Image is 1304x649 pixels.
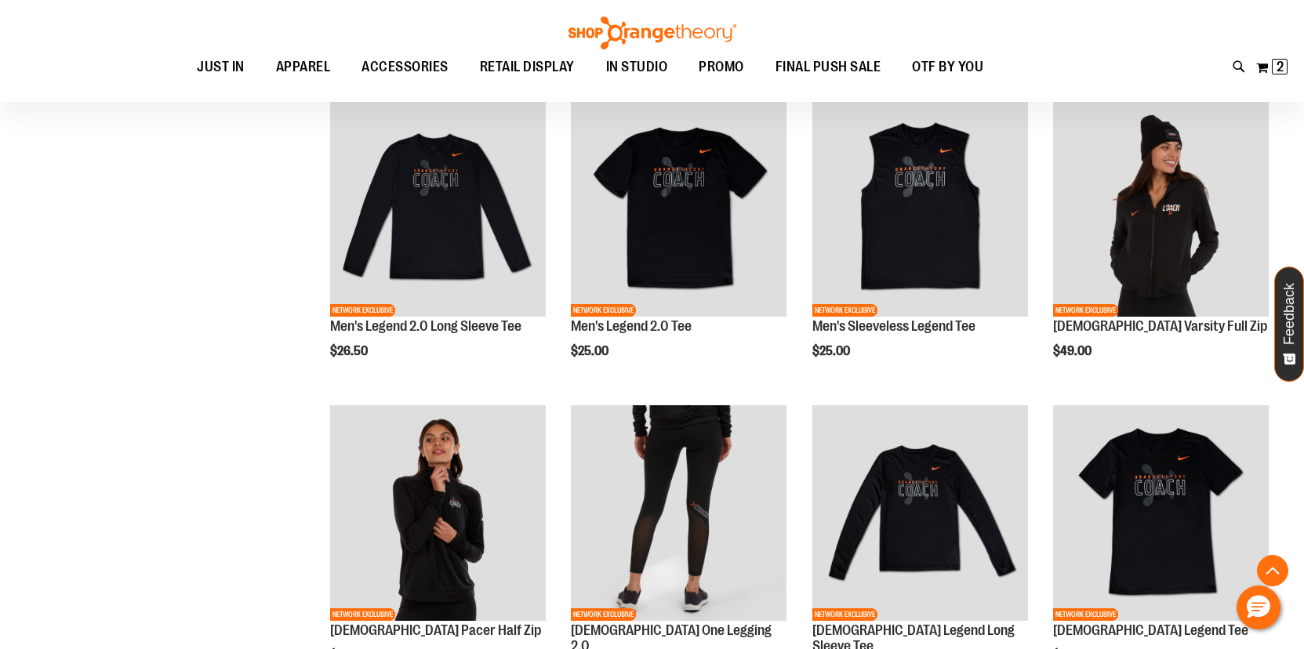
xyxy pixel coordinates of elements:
[571,304,636,317] span: NETWORK EXCLUSIVE
[181,49,260,85] a: JUST IN
[699,49,744,85] span: PROMO
[812,101,1028,319] a: OTF Mens Coach FA23 Legend Sleeveless Tee - Black primary imageNETWORK EXCLUSIVENETWORK EXCLUSIVE
[775,49,881,85] span: FINAL PUSH SALE
[571,405,786,623] a: OTF Ladies Coach FA23 One Legging 2.0 - Black primary imageNETWORK EXCLUSIVENETWORK EXCLUSIVE
[1053,344,1094,358] span: $49.00
[805,93,1036,398] div: product
[590,49,684,85] a: IN STUDIO
[571,101,786,317] img: OTF Mens Coach FA23 Legend 2.0 SS Tee - Black primary image
[571,405,786,621] img: OTF Ladies Coach FA23 One Legging 2.0 - Black primary image
[260,49,347,85] a: APPAREL
[330,101,546,317] img: OTF Mens Coach FA23 Legend 2.0 LS Tee - Black primary image
[571,344,611,358] span: $25.00
[896,49,999,85] a: OTF BY YOU
[1237,586,1280,629] button: Hello, have a question? Let’s chat.
[812,318,975,334] a: Men's Sleeveless Legend Tee
[330,405,546,623] a: OTF Ladies Coach FA23 Pacer Half Zip - Black primary imageNETWORK EXCLUSIVENETWORK EXCLUSIVE
[330,304,395,317] span: NETWORK EXCLUSIVE
[1053,405,1269,621] img: OTF Ladies Coach FA23 Legend SS Tee - Black primary image
[330,344,370,358] span: $26.50
[1053,608,1118,621] span: NETWORK EXCLUSIVE
[606,49,668,85] span: IN STUDIO
[464,49,590,85] a: RETAIL DISPLAY
[1053,622,1248,638] a: [DEMOGRAPHIC_DATA] Legend Tee
[571,318,692,334] a: Men's Legend 2.0 Tee
[812,304,877,317] span: NETWORK EXCLUSIVE
[330,622,541,638] a: [DEMOGRAPHIC_DATA] Pacer Half Zip
[330,318,521,334] a: Men's Legend 2.0 Long Sleeve Tee
[683,49,760,85] a: PROMO
[912,49,983,85] span: OTF BY YOU
[276,49,331,85] span: APPAREL
[812,344,852,358] span: $25.00
[812,405,1028,621] img: OTF Ladies Coach FA23 Legend LS Tee - Black primary image
[322,93,554,398] div: product
[1053,101,1269,319] a: OTF Ladies Coach FA23 Varsity Full Zip - Black primary imageNETWORK EXCLUSIVENETWORK EXCLUSIVE
[812,101,1028,317] img: OTF Mens Coach FA23 Legend Sleeveless Tee - Black primary image
[1277,59,1284,74] span: 2
[330,405,546,621] img: OTF Ladies Coach FA23 Pacer Half Zip - Black primary image
[566,16,739,49] img: Shop Orangetheory
[1282,283,1297,345] span: Feedback
[760,49,897,85] a: FINAL PUSH SALE
[812,608,877,621] span: NETWORK EXCLUSIVE
[480,49,575,85] span: RETAIL DISPLAY
[1274,266,1304,382] button: Feedback - Show survey
[812,405,1028,623] a: OTF Ladies Coach FA23 Legend LS Tee - Black primary imageNETWORK EXCLUSIVENETWORK EXCLUSIVE
[197,49,245,85] span: JUST IN
[330,608,395,621] span: NETWORK EXCLUSIVE
[1045,93,1277,398] div: product
[571,608,636,621] span: NETWORK EXCLUSIVE
[571,101,786,319] a: OTF Mens Coach FA23 Legend 2.0 SS Tee - Black primary imageNETWORK EXCLUSIVENETWORK EXCLUSIVE
[361,49,449,85] span: ACCESSORIES
[1053,318,1267,334] a: [DEMOGRAPHIC_DATA] Varsity Full Zip
[1053,405,1269,623] a: OTF Ladies Coach FA23 Legend SS Tee - Black primary imageNETWORK EXCLUSIVENETWORK EXCLUSIVE
[1053,304,1118,317] span: NETWORK EXCLUSIVE
[1257,555,1288,586] button: Back To Top
[346,49,464,85] a: ACCESSORIES
[563,93,794,398] div: product
[330,101,546,319] a: OTF Mens Coach FA23 Legend 2.0 LS Tee - Black primary imageNETWORK EXCLUSIVENETWORK EXCLUSIVE
[1053,101,1269,317] img: OTF Ladies Coach FA23 Varsity Full Zip - Black primary image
